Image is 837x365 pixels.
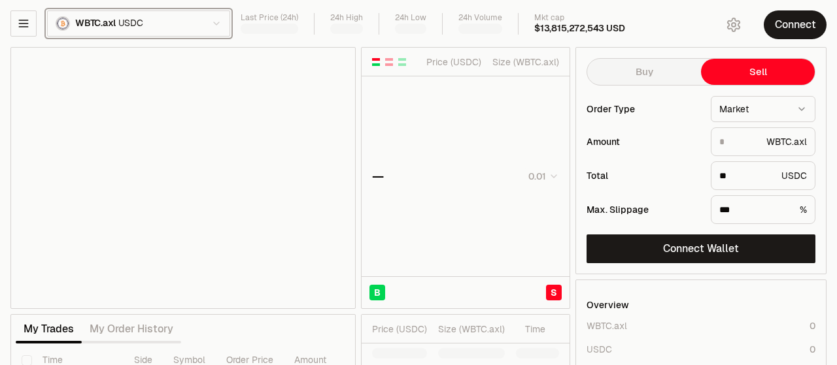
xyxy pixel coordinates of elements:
[82,316,181,342] button: My Order History
[587,59,701,85] button: Buy
[587,104,700,114] div: Order Type
[118,18,143,29] span: USDC
[384,57,394,67] button: Show Sell Orders Only
[587,205,700,214] div: Max. Slippage
[241,13,298,23] div: Last Price (24h)
[423,56,481,69] div: Price ( USDC )
[438,323,505,336] div: Size ( WBTC.axl )
[764,10,827,39] button: Connect
[587,171,700,180] div: Total
[11,48,355,308] iframe: Financial Chart
[534,13,625,23] div: Mkt cap
[524,168,559,184] button: 0.01
[711,161,815,190] div: USDC
[372,323,427,336] div: Price ( USDC )
[75,18,116,29] span: WBTC.axl
[516,323,545,336] div: Time
[587,298,629,311] div: Overview
[395,13,426,23] div: 24h Low
[711,195,815,224] div: %
[711,96,815,122] button: Market
[374,286,381,299] span: B
[534,23,625,35] div: $13,815,272,543 USD
[330,13,363,23] div: 24h High
[587,319,627,332] div: WBTC.axl
[587,343,612,356] div: USDC
[371,57,381,67] button: Show Buy and Sell Orders
[587,137,700,146] div: Amount
[372,167,384,185] div: —
[458,13,502,23] div: 24h Volume
[701,59,815,85] button: Sell
[810,319,815,332] div: 0
[810,343,815,356] div: 0
[16,316,82,342] button: My Trades
[397,57,407,67] button: Show Buy Orders Only
[711,127,815,156] div: WBTC.axl
[587,234,815,263] button: Connect Wallet
[492,56,559,69] div: Size ( WBTC.axl )
[551,286,557,299] span: S
[57,18,69,29] img: WBTC.axl Logo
